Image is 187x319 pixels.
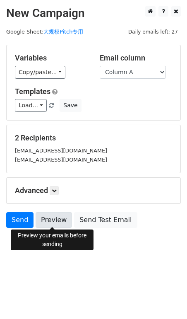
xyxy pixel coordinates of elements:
[6,212,34,228] a: Send
[43,29,83,35] a: 大规模Pitch专用
[6,6,181,20] h2: New Campaign
[11,230,93,250] div: Preview your emails before sending
[146,279,187,319] iframe: Chat Widget
[100,53,172,63] h5: Email column
[15,53,87,63] h5: Variables
[125,29,181,35] a: Daily emails left: 27
[125,27,181,36] span: Daily emails left: 27
[15,186,172,195] h5: Advanced
[15,66,65,79] a: Copy/paste...
[60,99,81,112] button: Save
[15,133,172,143] h5: 2 Recipients
[15,147,107,154] small: [EMAIL_ADDRESS][DOMAIN_NAME]
[6,29,83,35] small: Google Sheet:
[15,99,47,112] a: Load...
[146,279,187,319] div: 聊天小组件
[74,212,137,228] a: Send Test Email
[15,157,107,163] small: [EMAIL_ADDRESS][DOMAIN_NAME]
[36,212,72,228] a: Preview
[15,87,50,96] a: Templates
